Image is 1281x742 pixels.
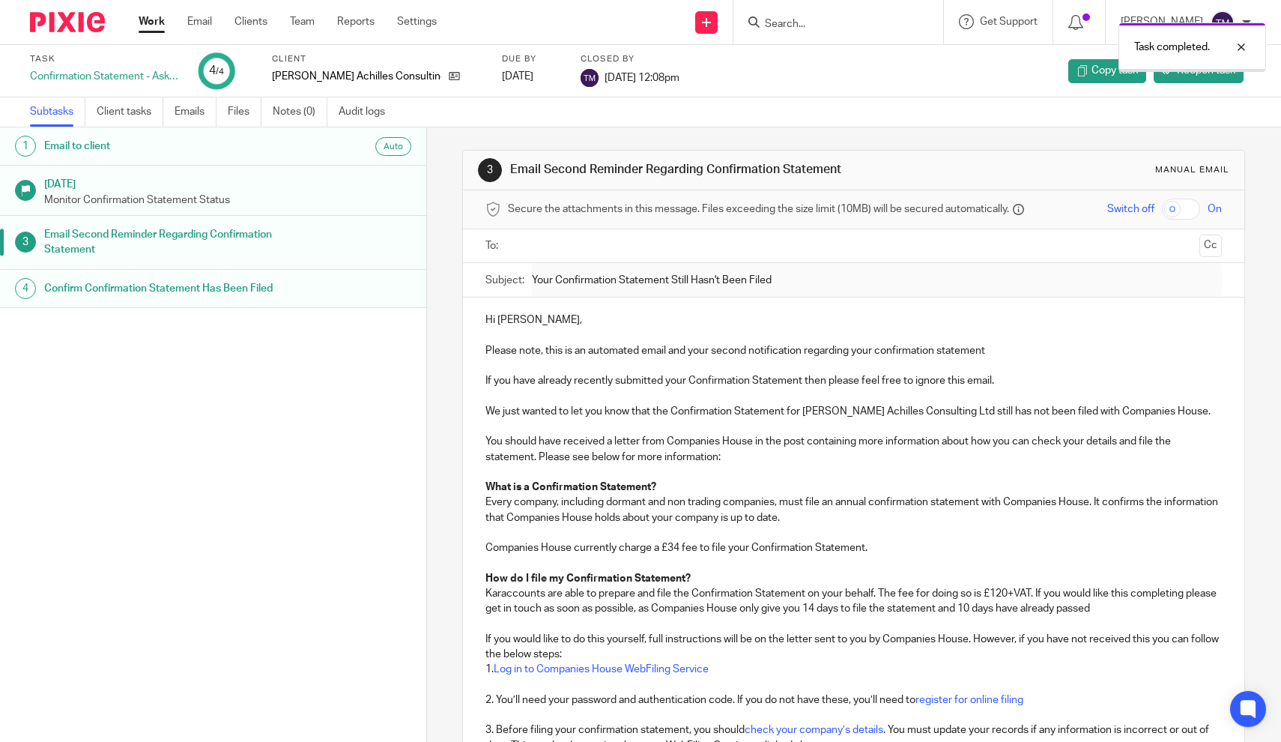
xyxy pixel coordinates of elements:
a: Audit logs [339,97,396,127]
h1: Email Second Reminder Regarding Confirmation Statement [44,223,289,262]
img: svg%3E [581,69,599,87]
a: Clients [234,14,267,29]
span: [DATE] 12:08pm [605,72,679,82]
div: 4 [15,278,36,299]
div: 3 [15,232,36,253]
p: Every company, including dormant and non trading companies, must file an annual confirmation stat... [485,495,1222,525]
p: We just wanted to let you know that the Confirmation Statement for [PERSON_NAME] Achilles Consult... [485,389,1222,420]
a: Reports [337,14,375,29]
p: If you have already recently submitted your Confirmation Statement then please feel free to ignor... [485,373,1222,388]
a: Files [228,97,261,127]
div: [DATE] [502,69,562,84]
p: 1. [485,662,1222,677]
h1: Email Second Reminder Regarding Confirmation Statement [510,162,886,178]
label: Task [30,53,180,65]
a: Log in to Companies House WebFiling Service [494,664,709,675]
a: register for online filing [915,695,1023,705]
a: Email [187,14,212,29]
button: Cc [1199,235,1222,257]
span: On [1208,202,1222,217]
a: Subtasks [30,97,85,127]
small: /4 [216,67,224,76]
p: 2. You’ll need your password and authentication code. If you do not have these, you’ll need to [485,693,1222,708]
p: [PERSON_NAME] Achilles Consulting Ltd [272,69,441,84]
label: To: [485,238,502,253]
a: Team [290,14,315,29]
div: Confirmation Statement - Ask client if they would like completing [30,69,180,84]
p: Monitor Confirmation Statement Status [44,193,411,208]
h1: [DATE] [44,173,411,192]
label: Client [272,53,483,65]
p: Karaccounts are able to prepare and file the Confirmation Statement on your behalf. The fee for d... [485,586,1222,617]
img: svg%3E [1211,10,1235,34]
p: Companies House currently charge a £34 fee to file your Confirmation Statement. [485,540,1222,555]
div: Manual email [1155,164,1229,176]
div: 3 [478,158,502,182]
h1: Email to client [44,135,289,157]
div: 4 [209,62,224,79]
p: Please note, this is an automated email and your second notification regarding your confirmation ... [485,343,1222,358]
strong: What is a Confirmation Statement? [485,482,656,492]
p: Hi [PERSON_NAME], [485,313,1222,328]
h1: Confirm Confirmation Statement Has Been Filed [44,277,289,300]
span: Switch off [1107,202,1154,217]
p: Task completed. [1134,40,1210,55]
span: Secure the attachments in this message. Files exceeding the size limit (10MB) will be secured aut... [508,202,1009,217]
a: Emails [175,97,216,127]
a: Settings [397,14,437,29]
label: Subject: [485,273,524,288]
a: Notes (0) [273,97,327,127]
div: Auto [375,137,411,156]
a: check your company’s details [745,725,883,735]
a: Client tasks [97,97,163,127]
p: If you would like to do this yourself, full instructions will be on the letter sent to you by Com... [485,632,1222,663]
img: Pixie [30,12,105,32]
label: Closed by [581,53,679,65]
p: You should have received a letter from Companies House in the post containing more information ab... [485,434,1222,465]
div: 1 [15,136,36,157]
a: Work [139,14,165,29]
strong: How do I file my Confirmation Statement? [485,573,691,584]
label: Due by [502,53,562,65]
